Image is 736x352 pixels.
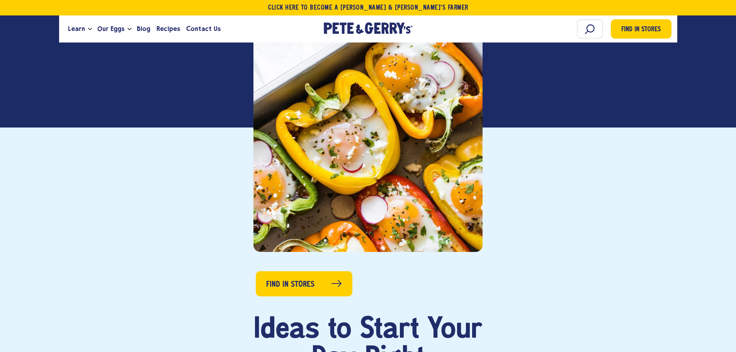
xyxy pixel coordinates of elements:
span: Learn [68,24,85,34]
span: Find in Stores [621,25,661,35]
a: Learn [65,19,88,39]
span: Blog [137,24,150,34]
a: Contact Us [183,19,224,39]
span: Our Eggs [97,24,124,34]
button: Open the dropdown menu for Learn [88,28,92,31]
a: Find in Stores [256,271,352,296]
span: Find in Stores [266,279,314,291]
a: Recipes [153,19,183,39]
button: Open the dropdown menu for Our Eggs [127,28,131,31]
span: Recipes [156,24,180,34]
span: Contact Us [186,24,221,34]
a: Find in Stores [611,19,671,39]
a: Blog [134,19,153,39]
input: Search [577,19,603,39]
a: Our Eggs [94,19,127,39]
